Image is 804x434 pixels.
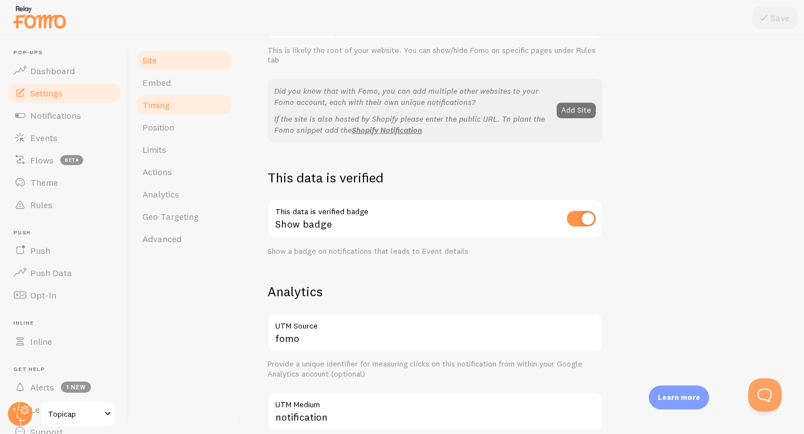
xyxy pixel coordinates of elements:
span: Site [142,55,157,66]
p: If the site is also hosted by Shopify please enter the public URL. To plant the Fomo snippet add the [274,113,550,136]
div: Provide a unique identifier for measuring clicks on this notification from within your Google Ana... [267,359,602,379]
a: Dashboard [7,60,122,82]
span: Push [13,229,122,237]
img: fomo-relay-logo-orange.svg [12,3,68,31]
a: Position [136,116,233,138]
span: Flows [30,155,54,166]
span: Get Help [13,366,122,373]
a: Site [136,49,233,71]
button: Add Site [557,103,596,118]
a: Notifications [7,104,122,127]
span: Timing [142,99,170,110]
a: Opt-In [7,284,122,306]
span: Pop-ups [13,49,122,56]
a: Advanced [136,228,233,250]
a: Actions [136,161,233,183]
a: Flows beta [7,149,122,171]
a: Limits [136,138,233,161]
span: Rules [30,199,52,210]
p: Learn more [658,392,700,403]
span: 1 new [61,382,91,393]
span: Advanced [142,233,181,244]
span: Inline [30,336,52,347]
span: Topicap [48,407,101,421]
a: Geo Targeting [136,205,233,228]
iframe: Help Scout Beacon - Open [748,378,782,412]
a: Timing [136,94,233,116]
a: Events [7,127,122,149]
a: Settings [7,82,122,104]
span: Geo Targeting [142,211,199,222]
span: Theme [30,177,58,188]
span: Events [30,132,58,143]
div: Show badge [267,199,602,240]
span: Limits [142,144,166,155]
span: Opt-In [30,290,56,301]
label: UTM Medium [267,392,602,411]
div: Learn more [649,385,709,409]
a: Inline [7,330,122,353]
a: Shopify Notification [352,125,422,135]
a: Theme [7,171,122,194]
a: Alerts 1 new [7,376,122,398]
a: Learn [7,398,122,421]
h2: Analytics [267,283,602,300]
a: Push [7,239,122,262]
a: Analytics [136,183,233,205]
label: UTM Source [267,314,602,332]
div: This is likely the root of your website. You can show/hide Fomo on specific pages under Rules tab [267,46,602,65]
span: Push [30,245,50,256]
span: Embed [142,77,171,88]
span: Inline [13,320,122,327]
span: Push Data [30,267,72,278]
a: Rules [7,194,122,216]
span: Notifications [30,110,81,121]
span: beta [60,155,83,165]
span: Dashboard [30,65,75,76]
a: Topicap [40,401,116,427]
span: Analytics [142,189,179,200]
a: Push Data [7,262,122,284]
p: Did you know that with Fomo, you can add multiple other websites to your Fomo account, each with ... [274,85,550,108]
span: Settings [30,88,63,99]
a: Embed [136,71,233,94]
span: Alerts [30,382,54,393]
span: Position [142,122,174,133]
div: Show a badge on notifications that leads to Event details [267,247,602,257]
h2: This data is verified [267,169,602,186]
span: Actions [142,166,172,177]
